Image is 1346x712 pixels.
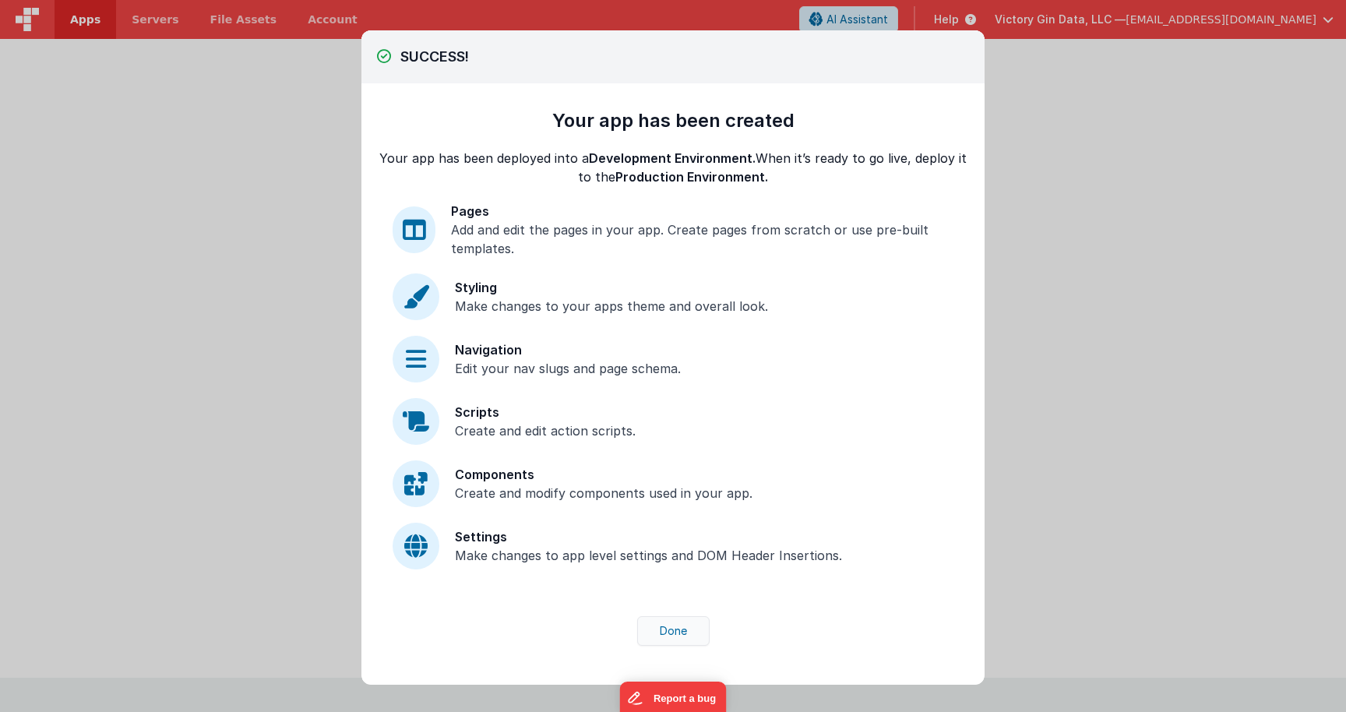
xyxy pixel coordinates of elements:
[552,108,795,133] div: Your app has been created
[455,484,752,502] div: Create and modify components used in your app.
[451,202,953,220] div: Pages
[589,150,756,166] span: Development Environment.
[455,297,768,315] div: Make changes to your apps theme and overall look.
[615,169,768,185] span: Production Environment.
[455,421,636,440] div: Create and edit action scripts.
[455,527,842,546] div: Settings
[455,546,842,565] div: Make changes to app level settings and DOM Header Insertions.
[455,278,768,297] div: Styling
[455,359,681,378] div: Edit your nav slugs and page schema.
[637,616,710,646] button: Done
[377,149,969,186] div: Your app has been deployed into a When it’s ready to go live, deploy it to the
[455,465,752,484] div: Components
[377,46,969,68] h2: SUCCESS!
[455,340,681,359] div: Navigation
[451,220,953,258] div: Add and edit the pages in your app. Create pages from scratch or use pre-built templates.
[455,403,636,421] div: Scripts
